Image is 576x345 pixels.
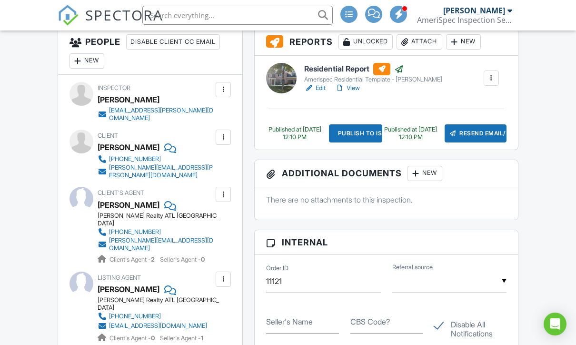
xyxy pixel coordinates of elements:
[142,6,333,25] input: Search everything...
[255,230,518,255] h3: Internal
[58,5,79,26] img: The Best Home Inspection Software - Spectora
[85,5,163,25] span: SPECTORA
[109,313,161,320] div: [PHONE_NUMBER]
[397,34,442,50] div: Attach
[151,256,155,263] strong: 2
[160,335,203,342] span: Seller's Agent -
[98,132,118,139] span: Client
[335,83,360,93] a: View
[98,296,221,312] div: [PERSON_NAME] Realty ATL [GEOGRAPHIC_DATA]
[98,107,213,122] a: [EMAIL_ADDRESS][PERSON_NAME][DOMAIN_NAME]
[109,335,156,342] span: Client's Agent -
[350,316,390,327] label: CBS Code?
[266,264,288,273] label: Order ID
[304,76,442,83] div: Amerispec Residential Template - [PERSON_NAME]
[201,335,203,342] strong: 1
[109,237,213,252] div: [PERSON_NAME][EMAIL_ADDRESS][DOMAIN_NAME]
[109,164,213,179] div: [PERSON_NAME][EMAIL_ADDRESS][PERSON_NAME][DOMAIN_NAME]
[160,256,205,263] span: Seller's Agent -
[255,160,518,187] h3: Additional Documents
[304,83,326,93] a: Edit
[98,84,130,91] span: Inspector
[201,256,205,263] strong: 0
[98,274,141,281] span: Listing Agent
[266,316,313,327] label: Seller's Name
[446,34,481,50] div: New
[417,15,512,25] div: AmeriSpec Inspection Services
[109,107,213,122] div: [EMAIL_ADDRESS][PERSON_NAME][DOMAIN_NAME]
[109,322,207,330] div: [EMAIL_ADDRESS][DOMAIN_NAME]
[109,256,156,263] span: Client's Agent -
[98,189,144,196] span: Client's Agent
[266,194,506,205] p: There are no attachments to this inspection.
[98,237,213,252] a: [PERSON_NAME][EMAIL_ADDRESS][DOMAIN_NAME]
[98,140,159,154] div: [PERSON_NAME]
[266,310,338,334] input: Seller's Name
[126,34,220,50] div: Disable Client CC Email
[304,63,442,84] a: Residential Report Amerispec Residential Template - [PERSON_NAME]
[98,282,159,296] a: [PERSON_NAME]
[304,63,442,75] h6: Residential Report
[151,335,155,342] strong: 0
[98,154,213,164] a: [PHONE_NUMBER]
[255,29,518,56] h3: Reports
[434,320,506,332] label: Disable All Notifications
[350,310,423,334] input: CBS Code?
[407,166,442,181] div: New
[329,124,382,142] div: Publish to ISN
[98,227,213,237] a: [PHONE_NUMBER]
[338,34,393,50] div: Unlocked
[98,312,213,321] a: [PHONE_NUMBER]
[98,321,213,331] a: [EMAIL_ADDRESS][DOMAIN_NAME]
[98,212,221,227] div: [PERSON_NAME] Realty ATL [GEOGRAPHIC_DATA]
[98,198,159,212] a: [PERSON_NAME]
[98,164,213,179] a: [PERSON_NAME][EMAIL_ADDRESS][PERSON_NAME][DOMAIN_NAME]
[58,13,163,33] a: SPECTORA
[109,228,161,236] div: [PHONE_NUMBER]
[392,263,433,272] label: Referral source
[266,126,323,141] div: Published at [DATE] 12:10 PM
[382,126,439,141] div: Published at [DATE] 12:10 PM
[443,6,505,15] div: [PERSON_NAME]
[109,155,161,163] div: [PHONE_NUMBER]
[58,29,242,75] h3: People
[445,124,506,142] div: Resend Email/Text
[70,53,104,69] div: New
[98,92,159,107] div: [PERSON_NAME]
[544,313,566,335] div: Open Intercom Messenger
